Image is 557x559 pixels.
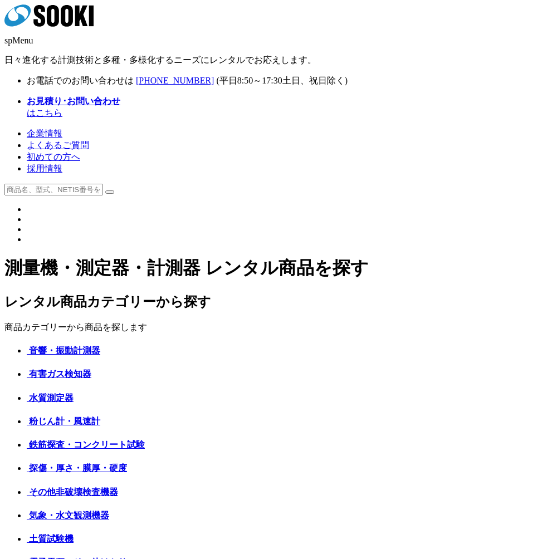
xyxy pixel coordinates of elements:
a: 探傷・厚さ・膜厚・硬度 [27,463,127,473]
span: 鉄筋探査・コンクリート試験 [29,440,145,449]
span: 水質測定器 [29,393,74,403]
span: 土質試験機 [29,534,74,543]
input: 商品名、型式、NETIS番号を入力してください [4,184,103,195]
a: 初めての方へ [27,152,80,161]
span: (平日 ～ 土日、祝日除く) [216,76,348,85]
a: 有害ガス検知器 [27,369,91,379]
a: 音響・振動計測器 [27,346,100,355]
p: 商品カテゴリーから商品を探します [4,322,553,334]
span: 音響・振動計測器 [29,346,100,355]
a: その他非破壊検査機器 [27,487,118,497]
span: 8:50 [237,76,253,85]
a: 企業情報 [27,129,62,138]
a: よくあるご質問 [27,140,89,150]
span: 17:30 [262,76,282,85]
h1: 測量機・測定器・計測器 レンタル商品を探す [4,256,553,281]
a: 粉じん計・風速計 [27,416,100,426]
span: はこちら [27,96,120,117]
a: 土質試験機 [27,534,74,543]
a: 水質測定器 [27,393,74,403]
a: [PHONE_NUMBER] [136,76,214,85]
span: お電話でのお問い合わせは [27,76,134,85]
a: 採用情報 [27,164,62,173]
span: 有害ガス検知器 [29,369,91,379]
strong: お見積り･お問い合わせ [27,96,120,106]
h2: レンタル商品カテゴリーから探す [4,293,553,311]
a: お見積り･お問い合わせはこちら [27,96,120,117]
span: spMenu [4,36,33,45]
span: 粉じん計・風速計 [29,416,100,426]
p: 日々進化する計測技術と多種・多様化するニーズにレンタルでお応えします。 [4,55,553,66]
span: 気象・水文観測機器 [29,511,109,520]
a: 気象・水文観測機器 [27,511,109,520]
a: 鉄筋探査・コンクリート試験 [27,440,145,449]
span: 探傷・厚さ・膜厚・硬度 [29,463,127,473]
span: その他非破壊検査機器 [29,487,118,497]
